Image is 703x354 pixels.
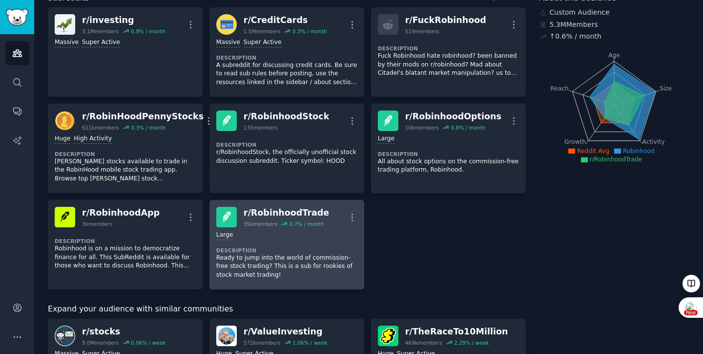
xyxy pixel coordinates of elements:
[244,28,281,35] div: 1.5M members
[216,141,357,148] dt: Description
[405,326,508,338] div: r/ TheRaceTo10Million
[292,339,327,346] div: 1.06 % / week
[244,207,329,219] div: r/ RobinhoodTrade
[564,138,586,145] tspan: Growth
[405,124,439,131] div: 10k members
[642,138,664,145] tspan: Activity
[292,28,327,35] div: 0.3 % / month
[289,221,324,227] div: 0.7 % / month
[216,247,357,254] dt: Description
[590,156,642,163] span: r/RobinhoodTrade
[244,221,277,227] div: 35k members
[405,28,439,35] div: 519 members
[216,254,357,280] p: Ready to jump into the world of commission-free stock trading? This is a sub for rookies of stock...
[216,38,240,47] div: Massive
[48,104,203,193] a: RobinHoodPennyStocksr/RobinHoodPennyStocks611kmembers0.3% / monthHugeHigh ActivityDescription[PER...
[55,14,75,35] img: investing
[209,104,364,193] a: RobinhoodStockr/RobinhoodStock135membersDescriptionr/RobinhoodStock, the officially unofficial st...
[378,111,398,131] img: RobinhoodOptions
[378,157,519,175] p: All about stock options on the commission-free trading platform, Robinhood.
[48,200,203,289] a: RobinhoodAppr/RobinhoodApp3kmembersDescriptionRobinhood is on a mission to democratize finance fo...
[55,111,75,131] img: RobinHoodPennyStocks
[378,326,398,346] img: TheRaceTo10Million
[405,339,442,346] div: 469k members
[244,38,282,47] div: Super Active
[378,151,519,157] dt: Description
[244,124,278,131] div: 135 members
[82,14,165,26] div: r/ investing
[82,124,119,131] div: 611k members
[82,339,119,346] div: 9.0M members
[55,238,196,244] dt: Description
[82,28,119,35] div: 3.1M members
[55,38,79,47] div: Massive
[244,326,328,338] div: r/ ValueInvesting
[131,339,165,346] div: 0.06 % / week
[6,9,28,26] img: GummySearch logo
[55,157,196,183] p: [PERSON_NAME] stocks available to trade in the RobinHood mobile stock trading app. Browse top [PE...
[131,28,165,35] div: 0.9 % / month
[55,151,196,157] dt: Description
[244,111,330,123] div: r/ RobinhoodStock
[451,124,485,131] div: 0.8 % / month
[577,148,609,155] span: Reddit Avg
[216,54,357,61] dt: Description
[48,7,203,97] a: investingr/investing3.1Mmembers0.9% / monthMassiveSuper Active
[378,52,519,78] p: Fuck Robinhood hate robinhood? been banned by their mods on r/robinhood? Mad about Citadel's blat...
[405,14,486,26] div: r/ FuckRobinhood
[209,7,364,97] a: CreditCardsr/CreditCards1.5Mmembers0.3% / monthMassiveSuper ActiveDescriptionA subreddit for disc...
[55,326,75,346] img: stocks
[550,31,601,42] div: ↑ 0.6 % / month
[216,207,237,227] img: RobinhoodTrade
[216,326,237,346] img: ValueInvesting
[454,339,489,346] div: 2.29 % / week
[623,148,655,155] span: Robinhood
[55,134,70,144] div: Huge
[82,111,204,123] div: r/ RobinHoodPennyStocks
[216,14,237,35] img: CreditCards
[55,244,196,270] p: Robinhood is on a mission to democratize finance for all. This SubReddit is available for those w...
[371,7,526,97] a: r/FuckRobinhood519membersDescriptionFuck Robinhood hate robinhood? been banned by their mods on r...
[539,20,690,30] div: 5.3M Members
[55,207,75,227] img: RobinhoodApp
[244,14,327,26] div: r/ CreditCards
[539,7,690,18] div: Custom Audience
[244,339,281,346] div: 572k members
[82,326,165,338] div: r/ stocks
[405,111,501,123] div: r/ RobinhoodOptions
[82,221,113,227] div: 3k members
[216,111,237,131] img: RobinhoodStock
[74,134,112,144] div: High Activity
[660,85,672,91] tspan: Size
[209,200,364,289] a: RobinhoodTrader/RobinhoodTrade35kmembers0.7% / monthLargeDescriptionReady to jump into the world ...
[378,134,394,144] div: Large
[216,61,357,87] p: A subreddit for discussing credit cards. Be sure to read sub rules before posting, use the resour...
[216,148,357,165] p: r/RobinhoodStock, the officially unofficial stock discussion subreddit. Ticker symbol: HOOD
[550,85,569,91] tspan: Reach
[82,38,120,47] div: Super Active
[216,231,233,240] div: Large
[371,104,526,193] a: RobinhoodOptionsr/RobinhoodOptions10kmembers0.8% / monthLargeDescriptionAll about stock options o...
[131,124,165,131] div: 0.3 % / month
[378,45,519,52] dt: Description
[608,52,620,59] tspan: Age
[48,303,233,315] span: Expand your audience with similar communities
[82,207,160,219] div: r/ RobinhoodApp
